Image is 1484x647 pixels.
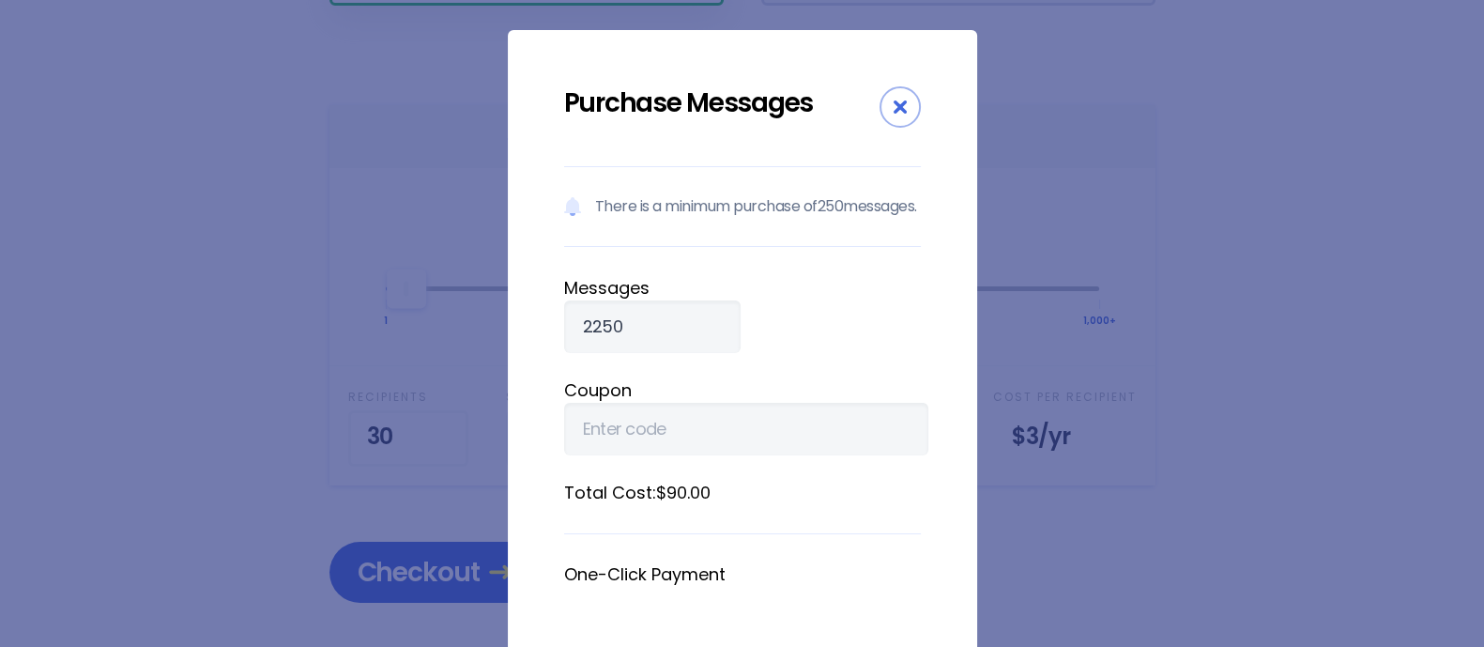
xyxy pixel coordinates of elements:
[564,300,741,353] input: Qty
[564,166,921,247] p: There is a minimum purchase of 250 messages.
[564,195,581,218] img: Notification icon
[564,275,921,300] label: Message s
[564,86,880,119] div: Purchase Messages
[564,562,921,647] fieldset: One-Click Payment
[564,377,928,403] label: Coupon
[564,587,921,647] iframe: Secure payment button frame
[880,86,921,128] div: Close
[564,480,921,505] label: Total Cost: $90.00
[564,403,928,455] input: Enter code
